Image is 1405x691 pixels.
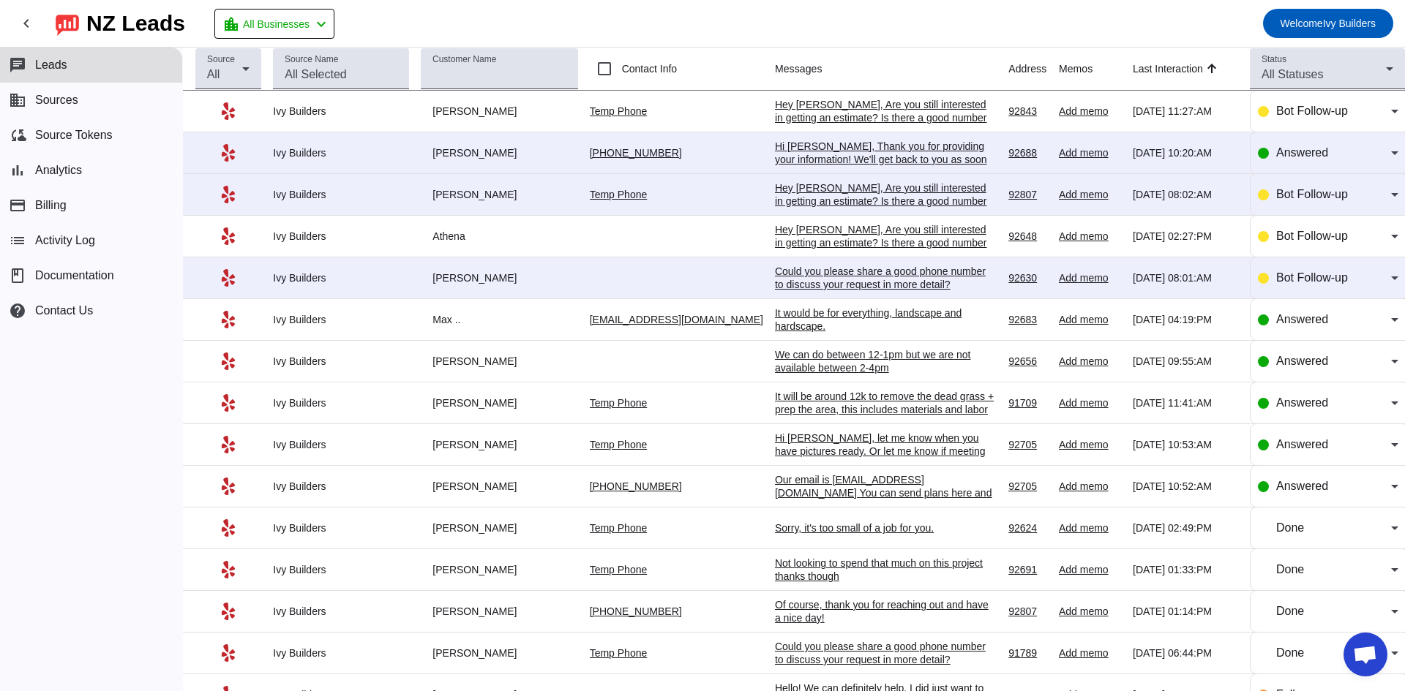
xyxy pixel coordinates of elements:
[1008,146,1047,159] div: 92688
[1008,396,1047,409] div: 91709
[273,480,409,493] div: Ivy Builders
[1059,605,1121,618] div: Add memo
[214,9,334,39] button: All Businesses
[220,352,237,370] mat-icon: Yelp
[220,644,237,662] mat-icon: Yelp
[1059,105,1121,118] div: Add memo
[1059,646,1121,660] div: Add memo
[1059,563,1121,576] div: Add memo
[1059,230,1121,243] div: Add memo
[1008,188,1047,201] div: 92807
[9,197,26,214] mat-icon: payment
[421,313,577,326] div: Max ..
[1276,230,1348,242] span: Bot Follow-up
[421,146,577,159] div: [PERSON_NAME]
[220,269,237,287] mat-icon: Yelp
[1133,61,1203,76] div: Last Interaction
[432,55,496,64] mat-label: Customer Name
[1008,48,1059,91] th: Address
[590,647,648,659] a: Temp Phone
[273,355,409,368] div: Ivy Builders
[1059,313,1121,326] div: Add memo
[273,396,409,409] div: Ivy Builders
[1133,313,1238,326] div: [DATE] 04:19:PM
[1133,230,1238,243] div: [DATE] 02:27:PM
[312,15,330,33] mat-icon: chevron_left
[207,68,220,80] span: All
[1262,55,1286,64] mat-label: Status
[775,181,994,221] div: Hey [PERSON_NAME], Are you still interested in getting an estimate? Is there a good number to rea...
[9,302,26,320] mat-icon: help
[1133,563,1238,576] div: [DATE] 01:33:PM
[220,477,237,495] mat-icon: Yelp
[421,271,577,284] div: [PERSON_NAME]
[1059,396,1121,409] div: Add memo
[220,519,237,537] mat-icon: Yelp
[1276,271,1348,284] span: Bot Follow-up
[421,230,577,243] div: Athena
[1276,438,1328,450] span: Answered
[421,396,577,409] div: [PERSON_NAME]
[35,199,67,212] span: Billing
[9,56,26,74] mat-icon: chat
[1262,68,1323,80] span: All Statuses
[1276,105,1348,117] span: Bot Follow-up
[775,48,1008,91] th: Messages
[1133,355,1238,368] div: [DATE] 09:55:AM
[273,646,409,660] div: Ivy Builders
[1008,646,1047,660] div: 91789
[590,439,648,450] a: Temp Phone
[421,521,577,535] div: [PERSON_NAME]
[421,563,577,576] div: [PERSON_NAME]
[285,55,338,64] mat-label: Source Name
[775,598,994,624] div: Of course, thank you for reaching out and have a nice day!
[1133,105,1238,118] div: [DATE] 11:27:AM
[220,561,237,578] mat-icon: Yelp
[1276,313,1328,325] span: Answered
[421,105,577,118] div: [PERSON_NAME]
[1059,271,1121,284] div: Add memo
[273,105,409,118] div: Ivy Builders
[1276,355,1328,367] span: Answered
[220,394,237,412] mat-icon: Yelp
[273,271,409,284] div: Ivy Builders
[243,14,310,34] span: All Businesses
[619,61,678,76] label: Contact Info
[1008,230,1047,243] div: 92648
[1133,396,1238,409] div: [DATE] 11:41:AM
[590,147,682,159] a: [PHONE_NUMBER]
[590,605,682,617] a: [PHONE_NUMBER]
[1008,355,1047,368] div: 92656
[1008,271,1047,284] div: 92630
[273,521,409,535] div: Ivy Builders
[775,223,994,263] div: Hey [PERSON_NAME], Are you still interested in getting an estimate? Is there a good number to rea...
[273,146,409,159] div: Ivy Builders
[9,232,26,249] mat-icon: list
[1059,521,1121,535] div: Add memo
[1281,13,1376,34] span: Ivy Builders
[421,605,577,618] div: [PERSON_NAME]
[421,188,577,201] div: [PERSON_NAME]
[222,15,240,33] mat-icon: location_city
[1133,646,1238,660] div: [DATE] 06:44:PM
[421,355,577,368] div: [PERSON_NAME]
[1133,271,1238,284] div: [DATE] 08:01:AM
[590,522,648,534] a: Temp Phone
[273,230,409,243] div: Ivy Builders
[9,162,26,179] mat-icon: bar_chart
[1059,48,1133,91] th: Memos
[220,311,237,328] mat-icon: Yelp
[1133,188,1238,201] div: [DATE] 08:02:AM
[1008,563,1047,576] div: 92691
[1276,146,1328,159] span: Answered
[1008,605,1047,618] div: 92807
[1059,188,1121,201] div: Add memo
[273,438,409,451] div: Ivy Builders
[220,436,237,453] mat-icon: Yelp
[207,55,235,64] mat-label: Source
[35,94,78,107] span: Sources
[1008,480,1047,493] div: 92705
[1059,146,1121,159] div: Add memo
[775,431,994,471] div: Hi [PERSON_NAME], let me know when you have pictures ready. Or let me know if meeting will be bet...
[1276,563,1304,575] span: Done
